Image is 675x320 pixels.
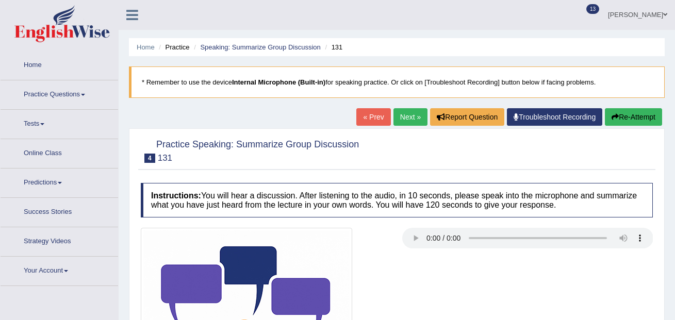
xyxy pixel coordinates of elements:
button: Re-Attempt [605,108,662,126]
h2: Practice Speaking: Summarize Group Discussion [141,137,359,163]
a: Next » [393,108,427,126]
a: Success Stories [1,198,118,224]
a: Your Account [1,257,118,282]
button: Report Question [430,108,504,126]
a: Practice Questions [1,80,118,106]
li: Practice [156,42,189,52]
a: « Prev [356,108,390,126]
blockquote: * Remember to use the device for speaking practice. Or click on [Troubleshoot Recording] button b... [129,66,665,98]
span: 13 [586,4,599,14]
a: Home [1,51,118,77]
span: 4 [144,154,155,163]
a: Strategy Videos [1,227,118,253]
a: Speaking: Summarize Group Discussion [200,43,320,51]
li: 131 [322,42,342,52]
b: Internal Microphone (Built-in) [232,78,325,86]
a: Troubleshoot Recording [507,108,602,126]
a: Predictions [1,169,118,194]
h4: You will hear a discussion. After listening to the audio, in 10 seconds, please speak into the mi... [141,183,653,217]
small: 131 [158,153,172,163]
b: Instructions: [151,191,201,200]
a: Home [137,43,155,51]
a: Tests [1,110,118,136]
a: Online Class [1,139,118,165]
